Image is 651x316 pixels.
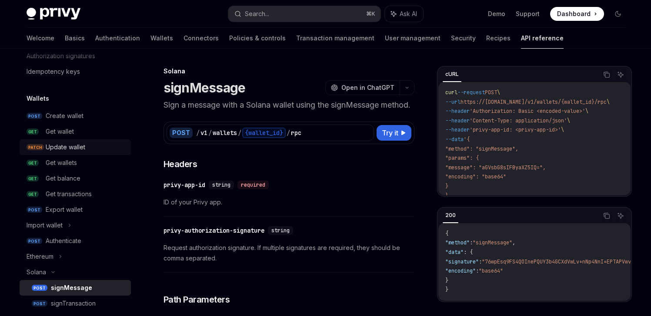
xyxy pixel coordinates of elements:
[20,171,131,186] a: GETGet balance
[20,233,131,249] a: POSTAuthenticate
[615,210,626,221] button: Ask AI
[550,7,604,21] a: Dashboard
[443,210,458,221] div: 200
[46,204,83,215] div: Export wallet
[46,142,85,152] div: Update wallet
[473,239,512,246] span: "signMessage"
[445,99,461,105] span: --url
[567,117,570,124] span: \
[445,155,479,161] span: "params": {
[20,108,131,124] a: POSTCreate wallet
[32,300,47,307] span: POST
[20,202,131,217] a: POSTExport wallet
[512,239,515,246] span: ,
[196,128,200,137] div: /
[445,89,457,96] span: curl
[27,251,53,262] div: Ethereum
[164,243,414,263] span: Request authorization signature. If multiple signatures are required, they should be comma separa...
[27,175,39,182] span: GET
[385,6,423,22] button: Ask AI
[27,28,54,49] a: Welcome
[164,197,414,207] span: ID of your Privy app.
[607,99,610,105] span: \
[51,283,92,293] div: signMessage
[184,28,219,49] a: Connectors
[27,66,80,77] div: Idempotency keys
[516,10,540,18] a: Support
[229,28,286,49] a: Policies & controls
[601,69,612,80] button: Copy the contents from the code block
[46,158,77,168] div: Get wallets
[497,89,500,96] span: \
[470,126,561,133] span: 'privy-app-id: <privy-app-id>'
[445,249,464,256] span: "data"
[385,28,441,49] a: User management
[164,67,414,76] div: Solana
[20,186,131,202] a: GETGet transactions
[164,181,205,189] div: privy-app-id
[164,80,246,95] h1: signMessage
[46,173,80,184] div: Get balance
[164,226,264,235] div: privy-authorization-signature
[445,145,518,152] span: "method": "signMessage",
[27,144,44,151] span: PATCH
[445,277,448,284] span: }
[46,236,81,246] div: Authenticate
[445,108,470,115] span: --header
[488,10,505,18] a: Demo
[445,136,464,143] span: --data
[521,28,564,49] a: API reference
[341,83,394,92] span: Open in ChatGPT
[445,230,448,237] span: {
[27,238,42,244] span: POST
[615,69,626,80] button: Ask AI
[445,117,470,124] span: --header
[170,128,193,138] div: POST
[585,108,588,115] span: \
[443,69,461,79] div: cURL
[470,117,567,124] span: 'Content-Type: application/json'
[485,89,497,96] span: POST
[611,7,625,21] button: Toggle dark mode
[445,258,479,265] span: "signature"
[208,128,212,137] div: /
[377,125,411,141] button: Try it
[228,6,381,22] button: Search...⌘K
[287,128,290,137] div: /
[20,280,131,296] a: POSTsignMessage
[46,111,83,121] div: Create wallet
[27,8,80,20] img: dark logo
[20,64,131,79] a: Idempotency keys
[20,155,131,171] a: GETGet wallets
[51,298,96,309] div: signTransaction
[65,28,85,49] a: Basics
[237,181,269,189] div: required
[213,128,237,137] div: wallets
[557,10,591,18] span: Dashboard
[27,93,49,104] h5: Wallets
[27,191,39,197] span: GET
[46,126,74,137] div: Get wallet
[27,207,42,213] span: POST
[470,108,585,115] span: 'Authorization: Basic <encoded-value>'
[400,10,417,18] span: Ask AI
[445,164,546,171] span: "message": "aGVsbG8sIFByaXZ5IQ=",
[46,189,92,199] div: Get transactions
[27,160,39,166] span: GET
[200,128,207,137] div: v1
[464,136,470,143] span: '{
[451,28,476,49] a: Security
[445,286,448,293] span: }
[476,267,479,274] span: :
[561,126,564,133] span: \
[27,220,63,230] div: Import wallet
[457,89,485,96] span: --request
[366,10,375,17] span: ⌘ K
[242,128,286,138] div: {wallet_id}
[601,210,612,221] button: Copy the contents from the code block
[245,9,269,19] div: Search...
[20,296,131,311] a: POSTsignTransaction
[445,192,448,199] span: }
[486,28,511,49] a: Recipes
[296,28,374,49] a: Transaction management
